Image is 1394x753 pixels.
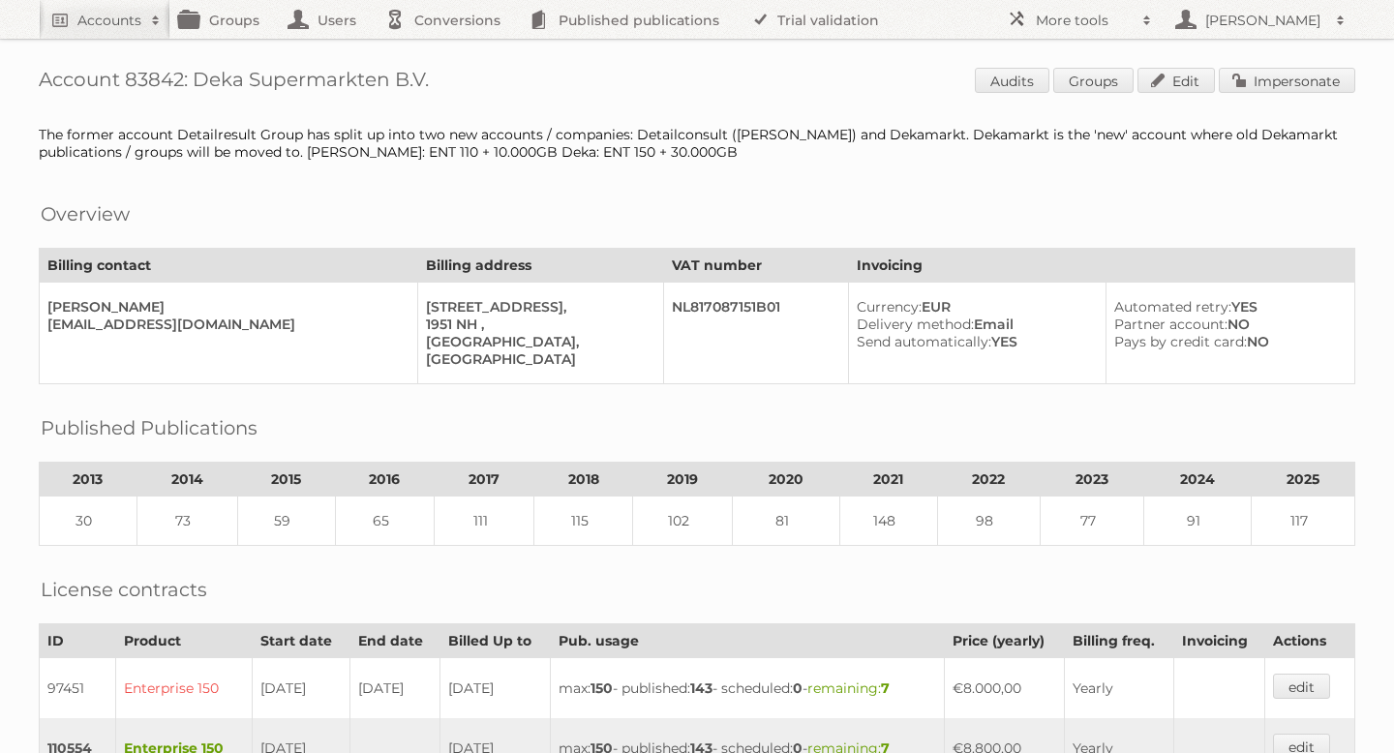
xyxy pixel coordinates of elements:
td: 65 [335,497,435,546]
span: Partner account: [1114,316,1227,333]
div: The former account Detailresult Group has split up into two new accounts / companies: Detailconsu... [39,126,1355,161]
a: Groups [1053,68,1134,93]
td: [DATE] [440,658,551,719]
td: 73 [136,497,238,546]
h2: Published Publications [41,413,258,442]
div: [GEOGRAPHIC_DATA], [426,333,649,350]
strong: 150 [591,679,613,697]
th: Billing freq. [1064,624,1173,658]
th: 2019 [633,463,733,497]
h2: License contracts [41,575,207,604]
th: 2015 [238,463,336,497]
div: 1951 NH , [426,316,649,333]
div: NO [1114,333,1339,350]
a: Impersonate [1219,68,1355,93]
strong: 143 [690,679,712,697]
span: Automated retry: [1114,298,1231,316]
td: 30 [40,497,137,546]
th: ID [40,624,116,658]
th: 2021 [840,463,938,497]
span: Send automatically: [857,333,991,350]
th: 2023 [1041,463,1144,497]
h2: [PERSON_NAME] [1200,11,1326,30]
td: NL817087151B01 [664,283,849,384]
td: Enterprise 150 [115,658,253,719]
th: 2024 [1144,463,1252,497]
th: Start date [253,624,350,658]
td: 148 [840,497,938,546]
div: YES [857,333,1090,350]
td: 98 [937,497,1041,546]
span: Pays by credit card: [1114,333,1247,350]
strong: 7 [881,679,890,697]
td: €8.000,00 [944,658,1064,719]
th: 2013 [40,463,137,497]
div: Email [857,316,1090,333]
a: Edit [1137,68,1215,93]
span: Delivery method: [857,316,974,333]
th: Invoicing [848,249,1354,283]
th: Price (yearly) [944,624,1064,658]
th: 2017 [435,463,534,497]
td: 115 [533,497,633,546]
div: [PERSON_NAME] [47,298,402,316]
div: YES [1114,298,1339,316]
th: End date [350,624,440,658]
td: 77 [1041,497,1144,546]
span: remaining: [807,679,890,697]
th: 2022 [937,463,1041,497]
div: [EMAIL_ADDRESS][DOMAIN_NAME] [47,316,402,333]
th: Actions [1264,624,1354,658]
h1: Account 83842: Deka Supermarkten B.V. [39,68,1355,97]
h2: Accounts [77,11,141,30]
div: [GEOGRAPHIC_DATA] [426,350,649,368]
span: Currency: [857,298,922,316]
th: 2014 [136,463,238,497]
th: Billing contact [40,249,418,283]
a: edit [1273,674,1330,699]
div: EUR [857,298,1090,316]
th: 2016 [335,463,435,497]
th: 2025 [1252,463,1355,497]
strong: 0 [793,679,803,697]
td: Yearly [1064,658,1173,719]
a: Audits [975,68,1049,93]
td: [DATE] [253,658,350,719]
th: Billing address [417,249,664,283]
th: Product [115,624,253,658]
td: 111 [435,497,534,546]
h2: More tools [1036,11,1133,30]
h2: Overview [41,199,130,228]
th: Billed Up to [440,624,551,658]
td: 59 [238,497,336,546]
td: 81 [733,497,840,546]
td: 91 [1144,497,1252,546]
div: [STREET_ADDRESS], [426,298,649,316]
td: 97451 [40,658,116,719]
th: Invoicing [1173,624,1264,658]
th: 2018 [533,463,633,497]
th: 2020 [733,463,840,497]
td: [DATE] [350,658,440,719]
th: VAT number [664,249,849,283]
th: Pub. usage [551,624,944,658]
div: NO [1114,316,1339,333]
td: max: - published: - scheduled: - [551,658,944,719]
td: 102 [633,497,733,546]
td: 117 [1252,497,1355,546]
